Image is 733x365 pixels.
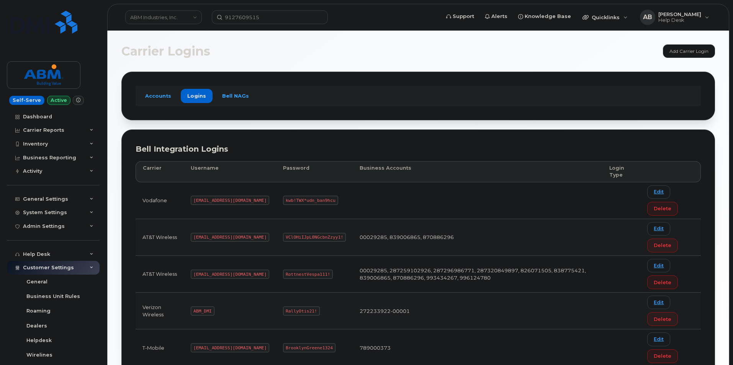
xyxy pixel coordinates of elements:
[654,352,671,360] span: Delete
[181,89,213,103] a: Logins
[647,239,678,252] button: Delete
[353,219,602,256] td: 00029285, 839006865, 870886296
[283,306,319,316] code: RallyOtis21!
[136,144,701,155] div: Bell Integration Logins
[283,196,338,205] code: kwb!TWX*udn_ban9hcu
[654,242,671,249] span: Delete
[191,343,269,352] code: [EMAIL_ADDRESS][DOMAIN_NAME]
[663,44,715,58] a: Add Carrier Login
[654,205,671,212] span: Delete
[136,256,184,293] td: AT&T Wireless
[602,161,640,182] th: Login Type
[647,332,670,346] a: Edit
[283,343,335,352] code: BrooklynGreene1324
[136,182,184,219] td: Vodafone
[136,219,184,256] td: AT&T Wireless
[121,46,210,57] span: Carrier Logins
[139,89,178,103] a: Accounts
[283,270,333,279] code: RottnestVespa111!
[353,161,602,182] th: Business Accounts
[654,279,671,286] span: Delete
[184,161,276,182] th: Username
[647,185,670,199] a: Edit
[191,196,269,205] code: [EMAIL_ADDRESS][DOMAIN_NAME]
[647,222,670,236] a: Edit
[647,202,678,216] button: Delete
[353,293,602,329] td: 272233922-00001
[136,161,184,182] th: Carrier
[647,296,670,309] a: Edit
[647,259,670,272] a: Edit
[191,306,214,316] code: ABM_DMI
[191,270,269,279] code: [EMAIL_ADDRESS][DOMAIN_NAME]
[216,89,255,103] a: Bell NAGs
[191,233,269,242] code: [EMAIL_ADDRESS][DOMAIN_NAME]
[647,275,678,289] button: Delete
[647,349,678,363] button: Delete
[353,256,602,293] td: 00029285, 287259102926, 287296986771, 287320849897, 826071505, 838775421, 839006865, 870886296, 9...
[654,316,671,323] span: Delete
[276,161,353,182] th: Password
[136,293,184,329] td: Verizon Wireless
[283,233,346,242] code: VClOHiIJpL0NGcbnZzyy1!
[647,312,678,326] button: Delete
